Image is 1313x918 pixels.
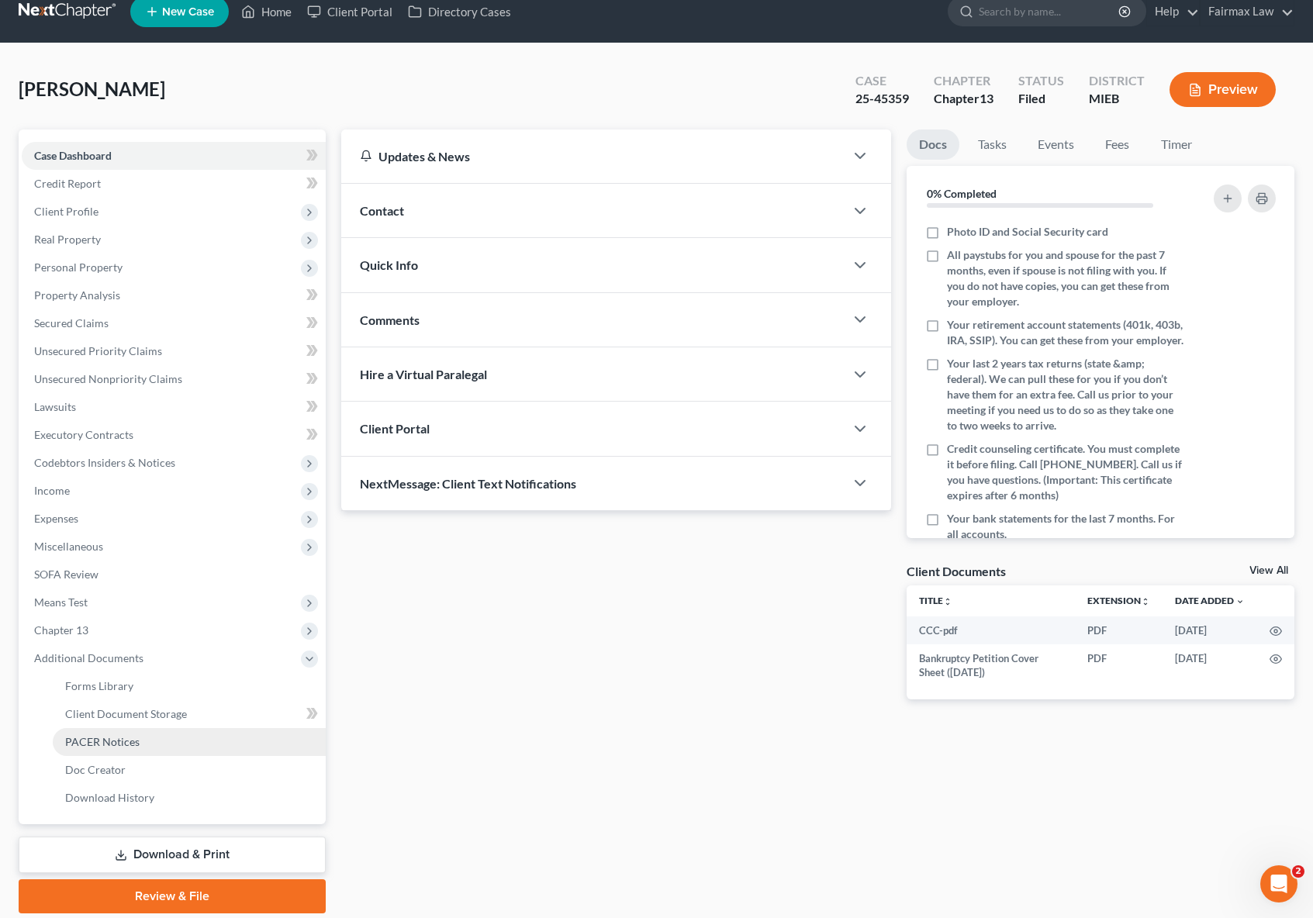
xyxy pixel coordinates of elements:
td: [DATE] [1163,644,1257,687]
a: Unsecured Priority Claims [22,337,326,365]
span: Personal Property [34,261,123,274]
i: unfold_more [943,597,952,606]
a: Titleunfold_more [919,595,952,606]
span: Client Profile [34,205,98,218]
span: Means Test [34,595,88,609]
span: Miscellaneous [34,540,103,553]
a: Property Analysis [22,281,326,309]
td: [DATE] [1163,616,1257,644]
div: Case [855,72,909,90]
a: Credit Report [22,170,326,198]
a: SOFA Review [22,561,326,588]
span: Doc Creator [65,763,126,776]
a: Docs [907,129,959,160]
a: Download & Print [19,837,326,873]
span: Quick Info [360,257,418,272]
span: 2 [1292,865,1304,878]
span: Case Dashboard [34,149,112,162]
span: Credit counseling certificate. You must complete it before filing. Call [PHONE_NUMBER]. Call us i... [947,441,1184,503]
span: Executory Contracts [34,428,133,441]
span: Secured Claims [34,316,109,330]
a: Forms Library [53,672,326,700]
i: expand_more [1235,597,1245,606]
span: Download History [65,791,154,804]
span: Comments [360,312,420,327]
span: Codebtors Insiders & Notices [34,456,175,469]
span: Lawsuits [34,400,76,413]
a: Lawsuits [22,393,326,421]
a: Download History [53,784,326,812]
div: Client Documents [907,563,1006,579]
a: Fees [1093,129,1142,160]
i: unfold_more [1141,597,1150,606]
div: 25-45359 [855,90,909,108]
div: District [1089,72,1145,90]
span: Property Analysis [34,288,120,302]
span: Credit Report [34,177,101,190]
a: Timer [1149,129,1204,160]
div: MIEB [1089,90,1145,108]
span: Additional Documents [34,651,143,664]
a: Date Added expand_more [1175,595,1245,606]
a: Tasks [966,129,1019,160]
span: Client Document Storage [65,707,187,720]
a: Executory Contracts [22,421,326,449]
strong: 0% Completed [927,187,997,200]
div: Status [1018,72,1064,90]
div: Chapter [934,90,993,108]
td: PDF [1075,644,1163,687]
span: All paystubs for you and spouse for the past 7 months, even if spouse is not filing with you. If ... [947,247,1184,309]
iframe: Intercom live chat [1260,865,1297,902]
td: PDF [1075,616,1163,644]
span: 13 [980,91,993,105]
span: Photo ID and Social Security card [947,224,1108,240]
a: Case Dashboard [22,142,326,170]
span: Contact [360,203,404,218]
span: New Case [162,6,214,18]
a: Secured Claims [22,309,326,337]
span: Chapter 13 [34,623,88,637]
span: Unsecured Nonpriority Claims [34,372,182,385]
td: CCC-pdf [907,616,1075,644]
a: Review & File [19,879,326,913]
span: Forms Library [65,679,133,692]
a: PACER Notices [53,728,326,756]
span: Your bank statements for the last 7 months. For all accounts. [947,511,1184,542]
a: Events [1025,129,1087,160]
td: Bankruptcy Petition Cover Sheet ([DATE]) [907,644,1075,687]
span: [PERSON_NAME] [19,78,165,100]
span: Client Portal [360,421,430,436]
a: Unsecured Nonpriority Claims [22,365,326,393]
div: Filed [1018,90,1064,108]
span: PACER Notices [65,735,140,748]
a: View All [1249,565,1288,576]
div: Updates & News [360,148,825,164]
span: Expenses [34,512,78,525]
button: Preview [1170,72,1276,107]
a: Extensionunfold_more [1087,595,1150,606]
span: Income [34,484,70,497]
div: Chapter [934,72,993,90]
a: Doc Creator [53,756,326,784]
span: Real Property [34,233,101,246]
span: SOFA Review [34,568,98,581]
span: NextMessage: Client Text Notifications [360,476,576,491]
span: Hire a Virtual Paralegal [360,367,487,381]
a: Client Document Storage [53,700,326,728]
span: Unsecured Priority Claims [34,344,162,357]
span: Your retirement account statements (401k, 403b, IRA, SSIP). You can get these from your employer. [947,317,1184,348]
span: Your last 2 years tax returns (state &amp; federal). We can pull these for you if you don’t have ... [947,356,1184,433]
